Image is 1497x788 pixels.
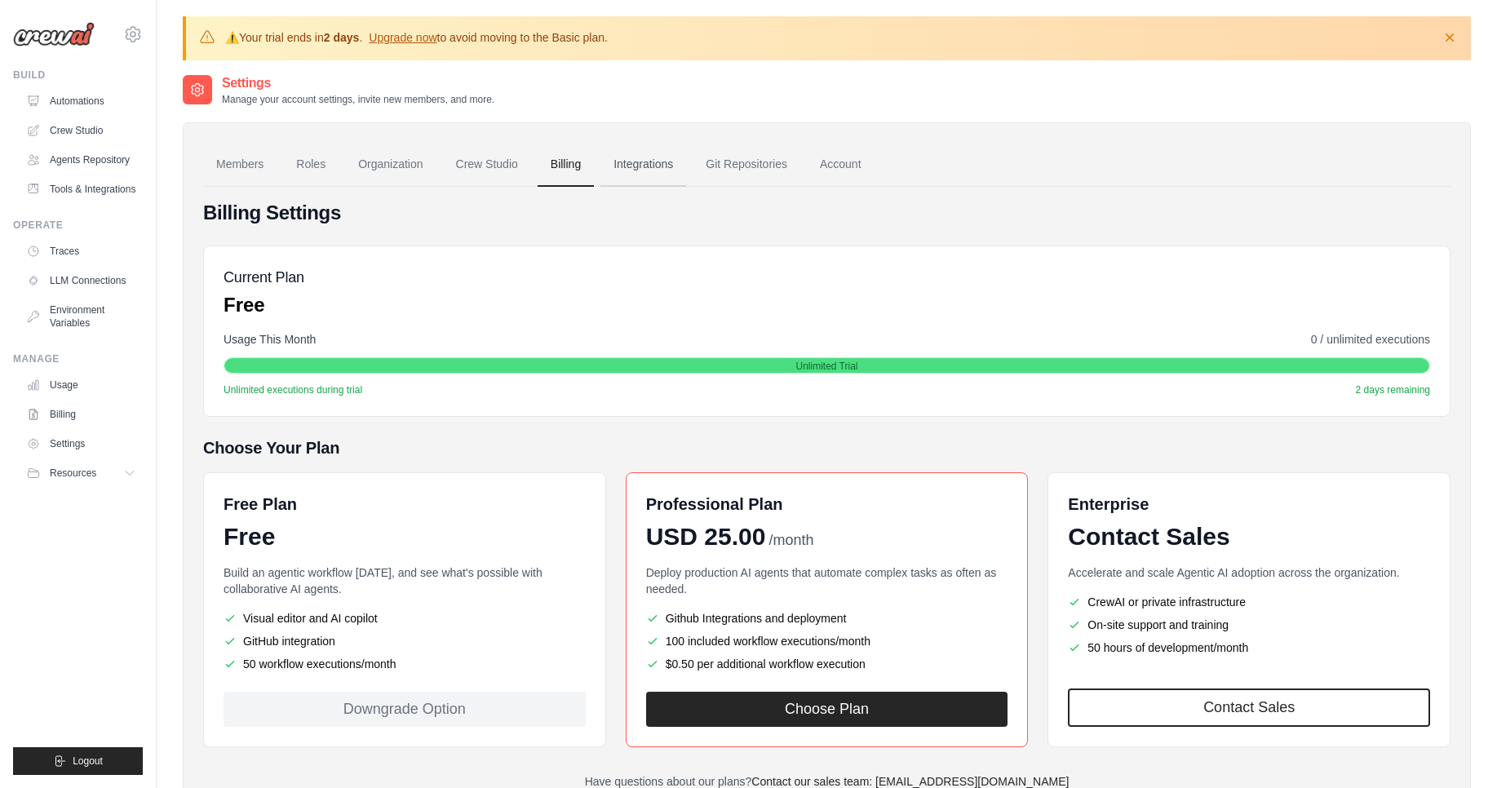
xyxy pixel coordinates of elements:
p: Build an agentic workflow [DATE], and see what's possible with collaborative AI agents. [224,564,586,597]
span: 2 days remaining [1356,383,1430,396]
div: Downgrade Option [224,692,586,727]
a: Members [203,143,277,187]
h6: Free Plan [224,493,297,516]
span: Unlimited Trial [795,360,857,373]
li: $0.50 per additional workflow execution [646,656,1008,672]
button: Resources [20,460,143,486]
a: Automations [20,88,143,114]
li: 50 workflow executions/month [224,656,586,672]
a: Crew Studio [20,117,143,144]
a: Billing [538,143,594,187]
span: Usage This Month [224,331,316,348]
div: Free [224,522,586,551]
span: 0 / unlimited executions [1311,331,1430,348]
a: Roles [283,143,339,187]
a: Tools & Integrations [20,176,143,202]
li: 50 hours of development/month [1068,640,1430,656]
h4: Billing Settings [203,200,1450,226]
a: Billing [20,401,143,427]
a: Agents Repository [20,147,143,173]
a: Organization [345,143,436,187]
h6: Professional Plan [646,493,783,516]
li: GitHub integration [224,633,586,649]
div: Operate [13,219,143,232]
span: Resources [50,467,96,480]
strong: 2 days [324,31,360,44]
a: Git Repositories [693,143,800,187]
li: Visual editor and AI copilot [224,610,586,626]
div: Contact Sales [1068,522,1430,551]
button: Choose Plan [646,692,1008,727]
p: Your trial ends in . to avoid moving to the Basic plan. [225,29,608,46]
p: Deploy production AI agents that automate complex tasks as often as needed. [646,564,1008,597]
a: Crew Studio [443,143,531,187]
a: Contact our sales team: [EMAIL_ADDRESS][DOMAIN_NAME] [751,775,1069,788]
span: Logout [73,755,103,768]
div: Build [13,69,143,82]
p: Manage your account settings, invite new members, and more. [222,93,494,106]
a: Integrations [600,143,686,187]
p: Accelerate and scale Agentic AI adoption across the organization. [1068,564,1430,581]
li: Github Integrations and deployment [646,610,1008,626]
span: Unlimited executions during trial [224,383,362,396]
img: Logo [13,22,95,46]
li: On-site support and training [1068,617,1430,633]
a: LLM Connections [20,268,143,294]
a: Upgrade now [369,31,436,44]
a: Usage [20,372,143,398]
li: 100 included workflow executions/month [646,633,1008,649]
span: /month [768,529,813,551]
li: CrewAI or private infrastructure [1068,594,1430,610]
h5: Choose Your Plan [203,436,1450,459]
a: Traces [20,238,143,264]
a: Environment Variables [20,297,143,336]
a: Contact Sales [1068,688,1430,727]
button: Logout [13,747,143,775]
h6: Enterprise [1068,493,1430,516]
a: Account [807,143,875,187]
strong: ⚠️ [225,31,239,44]
span: USD 25.00 [646,522,766,551]
div: Manage [13,352,143,365]
h5: Current Plan [224,266,304,289]
p: Free [224,292,304,318]
h2: Settings [222,73,494,93]
a: Settings [20,431,143,457]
